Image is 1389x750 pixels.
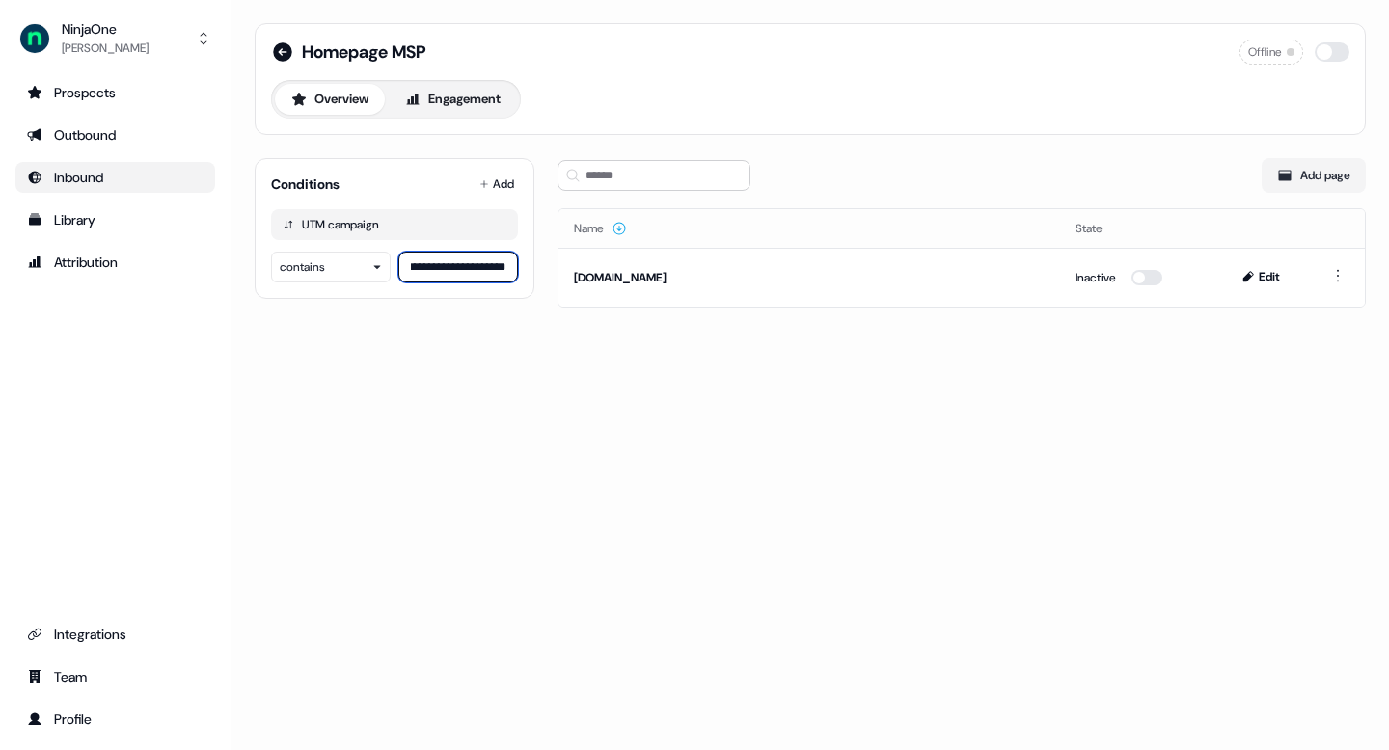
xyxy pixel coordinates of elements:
button: Add page [1262,158,1366,193]
a: Go to profile [15,704,215,735]
div: Profile [27,710,204,729]
div: Conditions [271,174,340,194]
div: Library [27,210,204,229]
button: Edit [1230,265,1295,288]
div: Inbound [27,168,204,187]
a: Edit [1230,272,1295,287]
button: NinjaOne[PERSON_NAME] [15,15,215,62]
a: Go to integrations [15,619,215,650]
div: Attribution [27,253,204,272]
div: Prospects [27,83,204,102]
div: NinjaOne [62,19,149,39]
div: [PERSON_NAME] [62,39,149,58]
button: Engagement [389,84,517,115]
div: Offline [1239,40,1303,65]
a: Go to templates [15,204,215,235]
button: Add [476,171,518,198]
a: Go to Inbound [15,162,215,193]
button: Name [574,211,627,246]
div: Outbound [27,125,204,145]
div: Integrations [27,625,204,644]
button: Overview [275,84,385,115]
a: Go to prospects [15,77,215,108]
a: Go to team [15,661,215,692]
div: Team [27,667,204,686]
a: Go to attribution [15,247,215,278]
div: State [1076,219,1199,238]
a: Go to outbound experience [15,120,215,150]
div: Inactive [1076,268,1116,287]
span: Homepage MSP [302,40,426,64]
div: UTM campaign [302,217,379,232]
button: contains [271,252,391,282]
div: [DOMAIN_NAME] [574,268,1045,287]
